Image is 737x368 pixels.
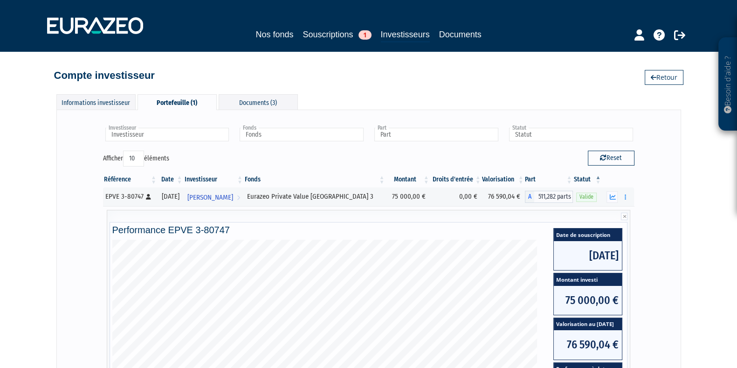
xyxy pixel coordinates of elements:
[645,70,683,85] a: Retour
[184,172,244,187] th: Investisseur: activer pour trier la colonne par ordre croissant
[219,94,298,110] div: Documents (3)
[386,187,430,206] td: 75 000,00 €
[138,94,217,110] div: Portefeuille (1)
[554,241,622,270] span: [DATE]
[158,172,184,187] th: Date: activer pour trier la colonne par ordre croissant
[525,191,573,203] div: A - Eurazeo Private Value Europe 3
[554,286,622,315] span: 75 000,00 €
[430,187,482,206] td: 0,00 €
[237,189,240,206] i: Voir l'investisseur
[184,187,244,206] a: [PERSON_NAME]
[47,17,143,34] img: 1732889491-logotype_eurazeo_blanc_rvb.png
[103,151,169,167] label: Afficher éléments
[386,172,430,187] th: Montant: activer pour trier la colonne par ordre croissant
[554,229,622,241] span: Date de souscription
[303,28,371,41] a: Souscriptions1
[430,172,482,187] th: Droits d'entrée: activer pour trier la colonne par ordre croissant
[247,192,383,201] div: Eurazeo Private Value [GEOGRAPHIC_DATA] 3
[161,192,180,201] div: [DATE]
[482,187,525,206] td: 76 590,04 €
[534,191,573,203] span: 511,282 parts
[255,28,293,41] a: Nos fonds
[381,28,430,42] a: Investisseurs
[105,192,155,201] div: EPVE 3-80747
[358,30,372,40] span: 1
[482,172,525,187] th: Valorisation: activer pour trier la colonne par ordre croissant
[244,172,386,187] th: Fonds: activer pour trier la colonne par ordre croissant
[723,42,733,126] p: Besoin d'aide ?
[573,172,602,187] th: Statut : activer pour trier la colonne par ordre d&eacute;croissant
[112,225,625,235] h4: Performance EPVE 3-80747
[439,28,482,41] a: Documents
[123,151,144,167] select: Afficheréléments
[103,172,158,187] th: Référence : activer pour trier la colonne par ordre croissant
[588,151,634,166] button: Reset
[187,189,233,206] span: [PERSON_NAME]
[554,318,622,331] span: Valorisation au [DATE]
[525,172,573,187] th: Part: activer pour trier la colonne par ordre croissant
[56,94,136,110] div: Informations investisseur
[554,273,622,286] span: Montant investi
[525,191,534,203] span: A
[554,330,622,359] span: 76 590,04 €
[146,194,151,200] i: [Français] Personne physique
[54,70,155,81] h4: Compte investisseur
[576,193,597,201] span: Valide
